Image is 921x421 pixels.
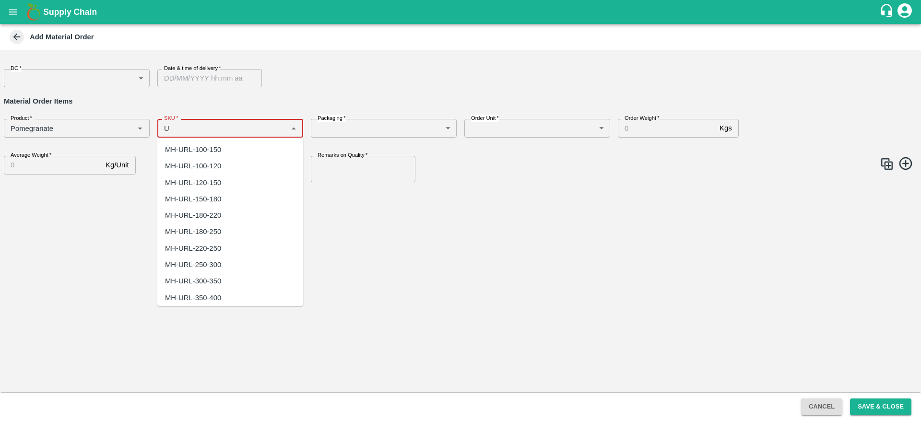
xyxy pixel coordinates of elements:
div: MH-URL-120-150 [165,177,221,188]
label: Date & time of delivery [164,65,221,72]
p: Kg/Unit [106,160,129,170]
div: MH-URL-350-400 [165,292,221,303]
div: MH-URL-100-120 [165,161,221,171]
label: Product [11,115,32,122]
img: logo [24,2,43,22]
input: Choose date [157,69,255,87]
label: Packaging [318,115,346,122]
b: Supply Chain [43,7,97,17]
div: MH-URL-150-180 [165,194,221,204]
div: MH-URL-250-300 [165,259,221,270]
a: Supply Chain [43,5,879,19]
label: DC [11,65,22,72]
div: MH-URL-220-250 [165,243,221,254]
img: CloneIcon [880,157,894,171]
b: Add Material Order [30,33,94,41]
div: MH-URL-180-220 [165,210,221,221]
div: account of current user [896,2,913,22]
input: 0 [4,156,102,174]
label: Remarks on Quality [318,152,367,159]
div: MH-URL-100-150 [165,144,221,155]
button: Cancel [801,398,842,415]
button: open drawer [2,1,24,23]
button: Close [287,122,300,134]
div: customer-support [879,3,896,21]
button: Save & Close [850,398,911,415]
label: SKU [164,115,178,122]
input: 0 [618,119,716,137]
label: Average Weight [11,152,51,159]
label: Order Weight [625,115,660,122]
label: Order Unit [471,115,499,122]
strong: Material Order Items [4,97,73,105]
div: MH-URL-300-350 [165,276,221,286]
button: Open [134,122,146,134]
p: Kgs [720,123,732,133]
div: MH-URL-180-250 [165,226,221,237]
